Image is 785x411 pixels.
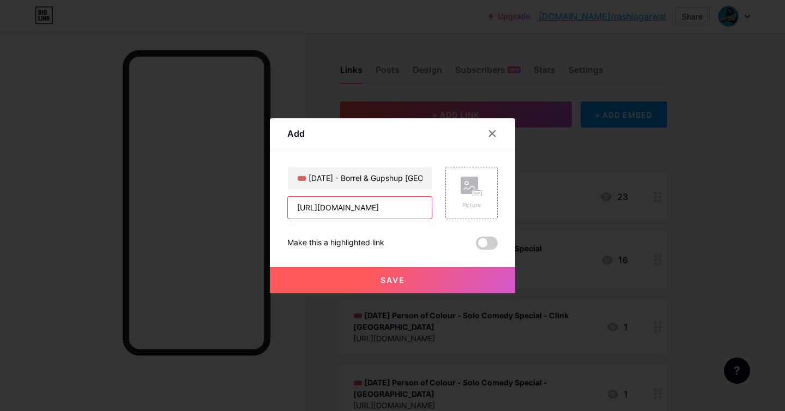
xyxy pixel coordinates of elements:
div: Add [287,127,305,140]
div: Make this a highlighted link [287,237,384,250]
input: Title [288,167,432,189]
input: URL [288,197,432,219]
div: Picture [461,201,482,209]
button: Save [270,267,515,293]
span: Save [381,275,405,285]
